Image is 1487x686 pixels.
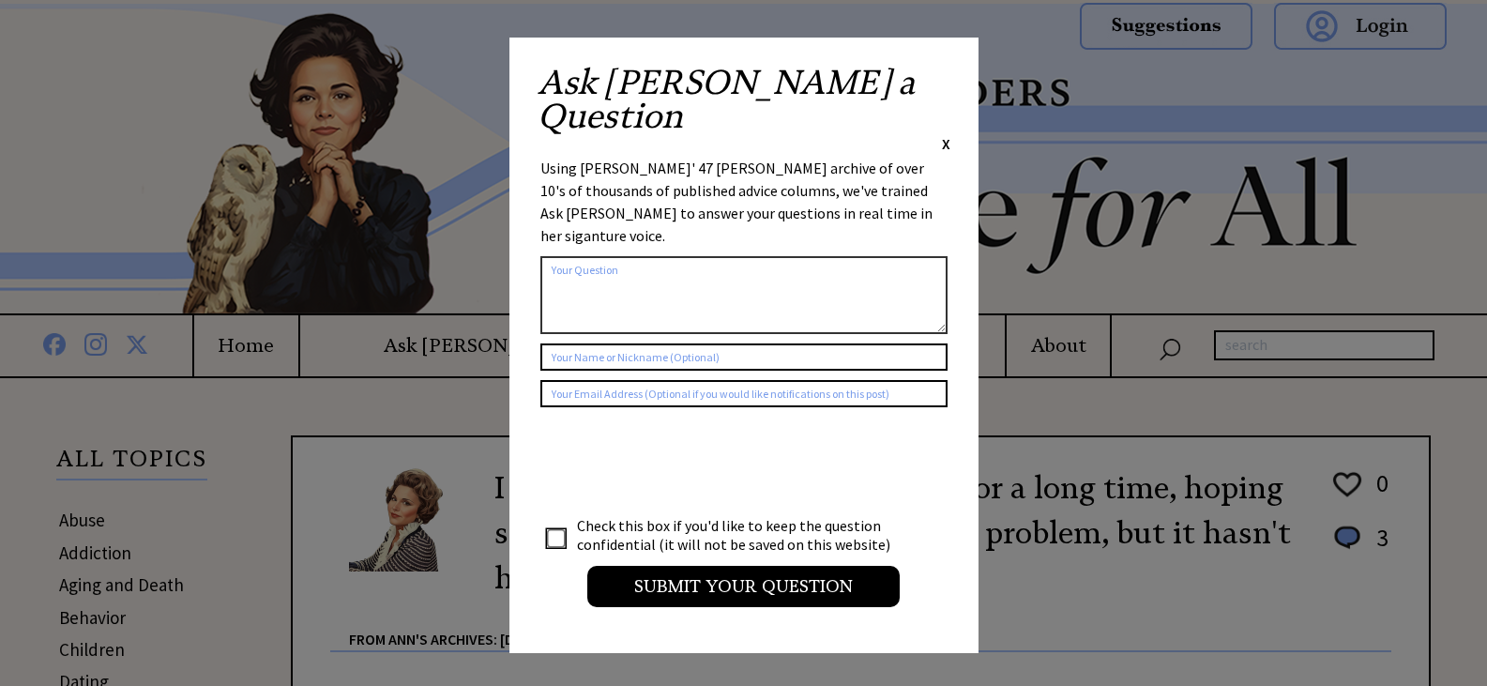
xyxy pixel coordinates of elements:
[587,566,900,607] input: Submit your Question
[538,66,950,133] h2: Ask [PERSON_NAME] a Question
[540,157,948,247] div: Using [PERSON_NAME]' 47 [PERSON_NAME] archive of over 10's of thousands of published advice colum...
[540,380,948,407] input: Your Email Address (Optional if you would like notifications on this post)
[540,426,826,499] iframe: reCAPTCHA
[576,515,908,555] td: Check this box if you'd like to keep the question confidential (it will not be saved on this webs...
[540,343,948,371] input: Your Name or Nickname (Optional)
[942,134,950,153] span: X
